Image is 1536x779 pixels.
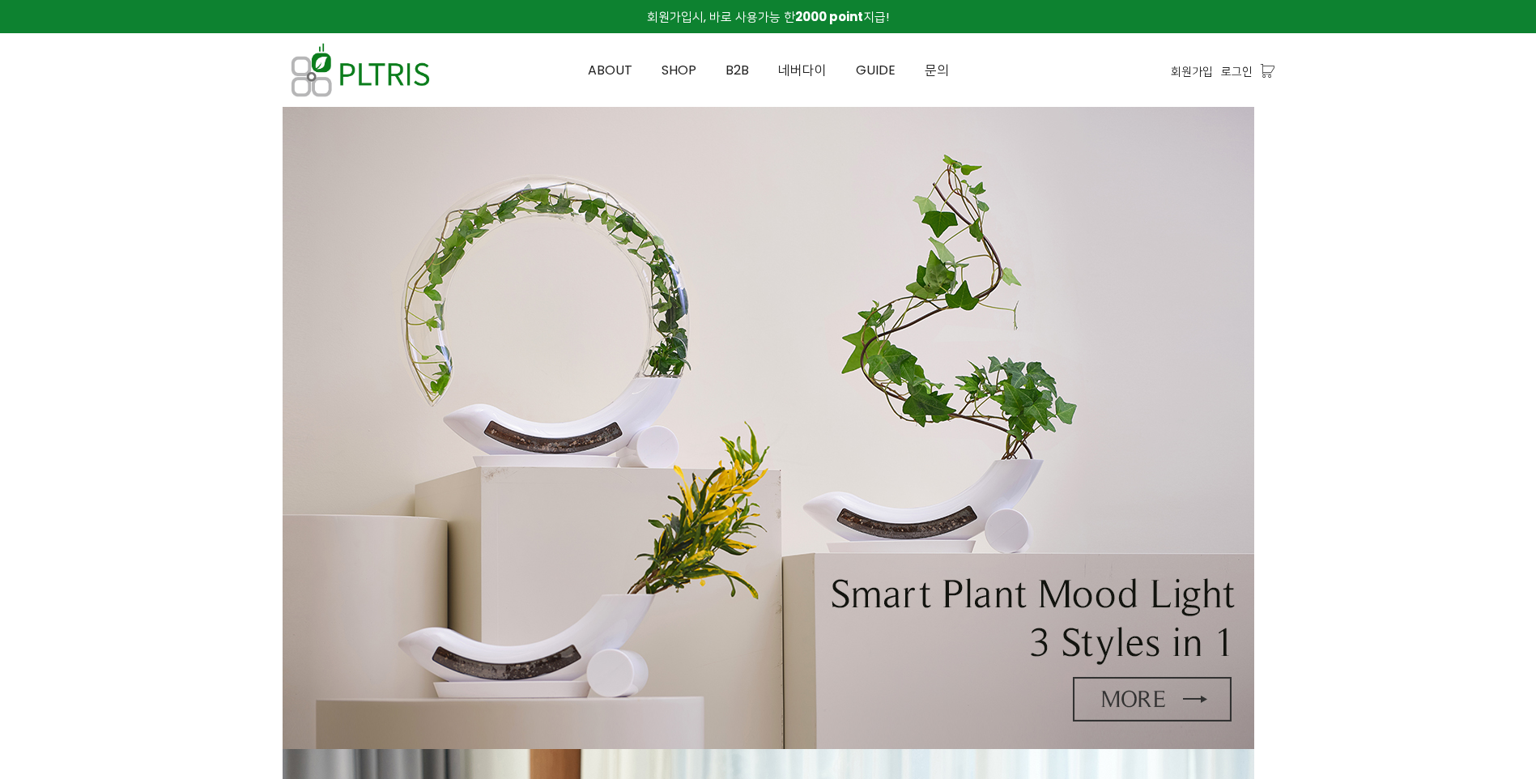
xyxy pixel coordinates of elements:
a: 로그인 [1221,62,1253,80]
span: 회원가입시, 바로 사용가능 한 지급! [647,8,889,25]
span: ABOUT [588,61,632,79]
a: SHOP [647,34,711,107]
span: SHOP [662,61,696,79]
span: 네버다이 [778,61,827,79]
span: B2B [725,61,749,79]
a: 문의 [910,34,964,107]
span: GUIDE [856,61,896,79]
a: ABOUT [573,34,647,107]
span: 문의 [925,61,949,79]
strong: 2000 point [795,8,863,25]
a: B2B [711,34,764,107]
a: 네버다이 [764,34,841,107]
a: 회원가입 [1171,62,1213,80]
a: GUIDE [841,34,910,107]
